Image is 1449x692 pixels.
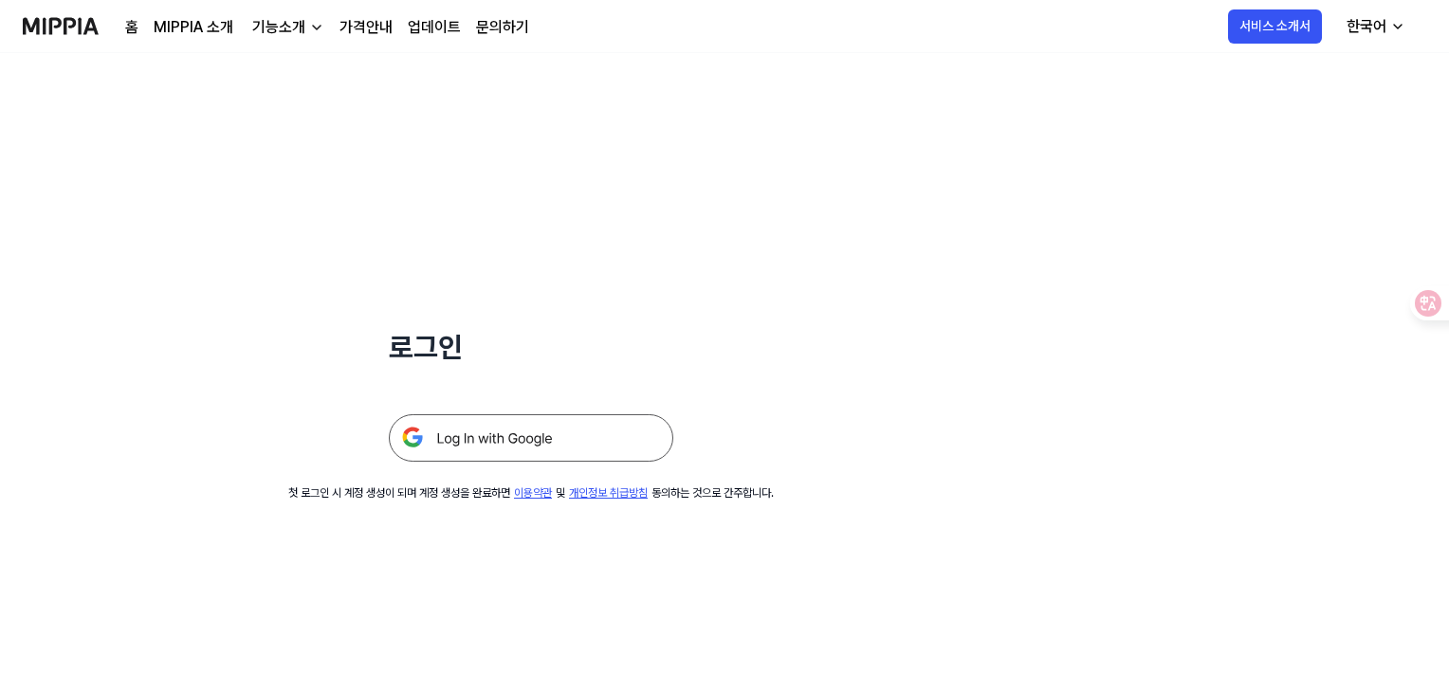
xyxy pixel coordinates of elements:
[1343,15,1390,38] div: 한국어
[309,20,324,35] img: down
[514,486,552,500] a: 이용약관
[408,16,461,39] a: 업데이트
[154,16,233,39] a: MIPPIA 소개
[248,16,324,39] button: 기능소개
[476,16,529,39] a: 문의하기
[1331,8,1417,46] button: 한국어
[569,486,648,500] a: 개인정보 취급방침
[389,414,673,462] img: 구글 로그인 버튼
[1228,9,1322,44] button: 서비스 소개서
[125,16,138,39] a: 홈
[248,16,309,39] div: 기능소개
[389,326,673,369] h1: 로그인
[339,16,393,39] a: 가격안내
[288,484,774,501] div: 첫 로그인 시 계정 생성이 되며 계정 생성을 완료하면 및 동의하는 것으로 간주합니다.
